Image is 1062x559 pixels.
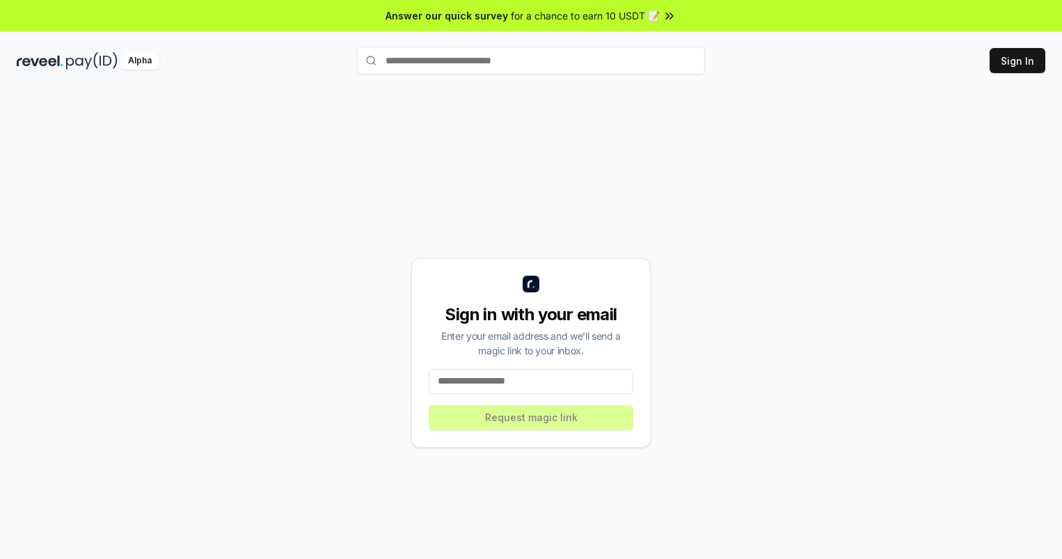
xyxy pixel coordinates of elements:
img: pay_id [66,52,118,70]
button: Sign In [990,48,1045,73]
img: logo_small [523,276,539,292]
span: Answer our quick survey [386,8,508,23]
span: for a chance to earn 10 USDT 📝 [511,8,660,23]
div: Alpha [120,52,159,70]
div: Sign in with your email [429,304,633,326]
img: reveel_dark [17,52,63,70]
div: Enter your email address and we’ll send a magic link to your inbox. [429,329,633,358]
